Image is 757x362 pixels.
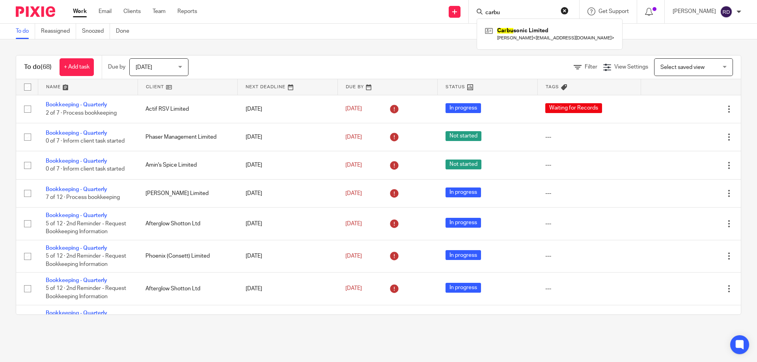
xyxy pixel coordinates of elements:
[238,305,337,337] td: [DATE]
[138,179,237,207] td: [PERSON_NAME] Limited
[46,167,125,172] span: 0 of 7 · Inform client task started
[46,286,126,300] span: 5 of 12 · 2nd Reminder - Request Bookkeeping Information
[345,286,362,291] span: [DATE]
[60,58,94,76] a: + Add task
[138,240,237,272] td: Phoenix (Consett) Limited
[345,106,362,112] span: [DATE]
[138,151,237,179] td: Amin's Spice Limited
[16,6,55,17] img: Pixie
[599,9,629,14] span: Get Support
[238,95,337,123] td: [DATE]
[545,189,633,197] div: ---
[446,103,481,113] span: In progress
[485,9,556,17] input: Search
[138,95,237,123] td: Actif RSV Limited
[446,160,481,169] span: Not started
[46,278,107,283] a: Bookkeeping - Quarterly
[545,285,633,293] div: ---
[238,123,337,151] td: [DATE]
[545,220,633,228] div: ---
[345,191,362,196] span: [DATE]
[46,138,125,144] span: 0 of 7 · Inform client task started
[545,161,633,169] div: ---
[82,24,110,39] a: Snoozed
[99,7,112,15] a: Email
[238,273,337,305] td: [DATE]
[136,65,152,70] span: [DATE]
[177,7,197,15] a: Reports
[614,64,648,70] span: View Settings
[153,7,166,15] a: Team
[238,240,337,272] td: [DATE]
[446,218,481,228] span: In progress
[46,245,107,251] a: Bookkeeping - Quarterly
[561,7,569,15] button: Clear
[46,213,107,218] a: Bookkeeping - Quarterly
[446,187,481,197] span: In progress
[238,151,337,179] td: [DATE]
[138,305,237,337] td: Afterglow Shotton Ltd
[545,133,633,141] div: ---
[123,7,141,15] a: Clients
[238,179,337,207] td: [DATE]
[345,162,362,168] span: [DATE]
[345,253,362,259] span: [DATE]
[46,253,126,267] span: 5 of 12 · 2nd Reminder - Request Bookkeeping Information
[660,65,705,70] span: Select saved view
[446,283,481,293] span: In progress
[41,64,52,70] span: (68)
[138,123,237,151] td: Phaser Management Limited
[446,250,481,260] span: In progress
[24,63,52,71] h1: To do
[545,103,602,113] span: Waiting for Records
[16,24,35,39] a: To do
[673,7,716,15] p: [PERSON_NAME]
[46,187,107,192] a: Bookkeeping - Quarterly
[720,6,733,18] img: svg%3E
[46,110,117,116] span: 2 of 7 · Process bookkeeping
[446,131,481,141] span: Not started
[116,24,135,39] a: Done
[108,63,125,71] p: Due by
[138,273,237,305] td: Afterglow Shotton Ltd
[138,208,237,240] td: Afterglow Shotton Ltd
[46,195,120,200] span: 7 of 12 · Process bookkeeping
[345,134,362,140] span: [DATE]
[545,252,633,260] div: ---
[546,85,559,89] span: Tags
[585,64,597,70] span: Filter
[73,7,87,15] a: Work
[46,221,126,235] span: 5 of 12 · 2nd Reminder - Request Bookkeeping Information
[46,102,107,108] a: Bookkeeping - Quarterly
[345,221,362,226] span: [DATE]
[238,208,337,240] td: [DATE]
[46,158,107,164] a: Bookkeeping - Quarterly
[46,130,107,136] a: Bookkeeping - Quarterly
[46,310,107,316] a: Bookkeeping - Quarterly
[41,24,76,39] a: Reassigned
